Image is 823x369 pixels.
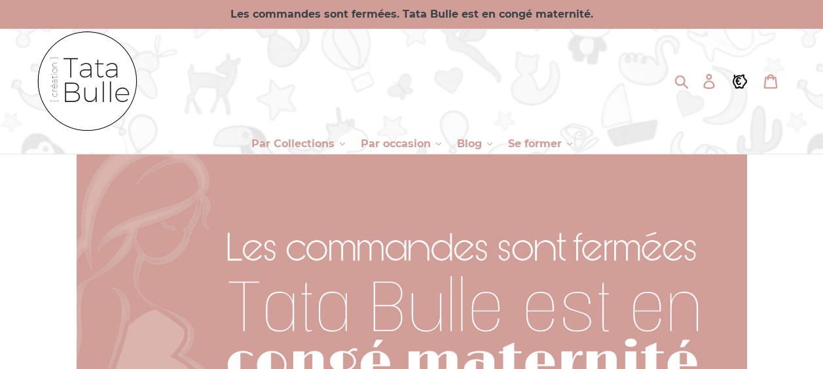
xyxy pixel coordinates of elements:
[354,134,448,154] button: Par occasion
[245,134,352,154] button: Par Collections
[508,137,562,150] span: Se former
[725,65,756,97] a: €
[450,134,499,154] button: Blog
[36,29,141,134] img: Tata Bulle
[502,134,579,154] button: Se former
[361,137,431,150] span: Par occasion
[735,75,741,87] tspan: €
[251,137,335,150] span: Par Collections
[457,137,482,150] span: Blog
